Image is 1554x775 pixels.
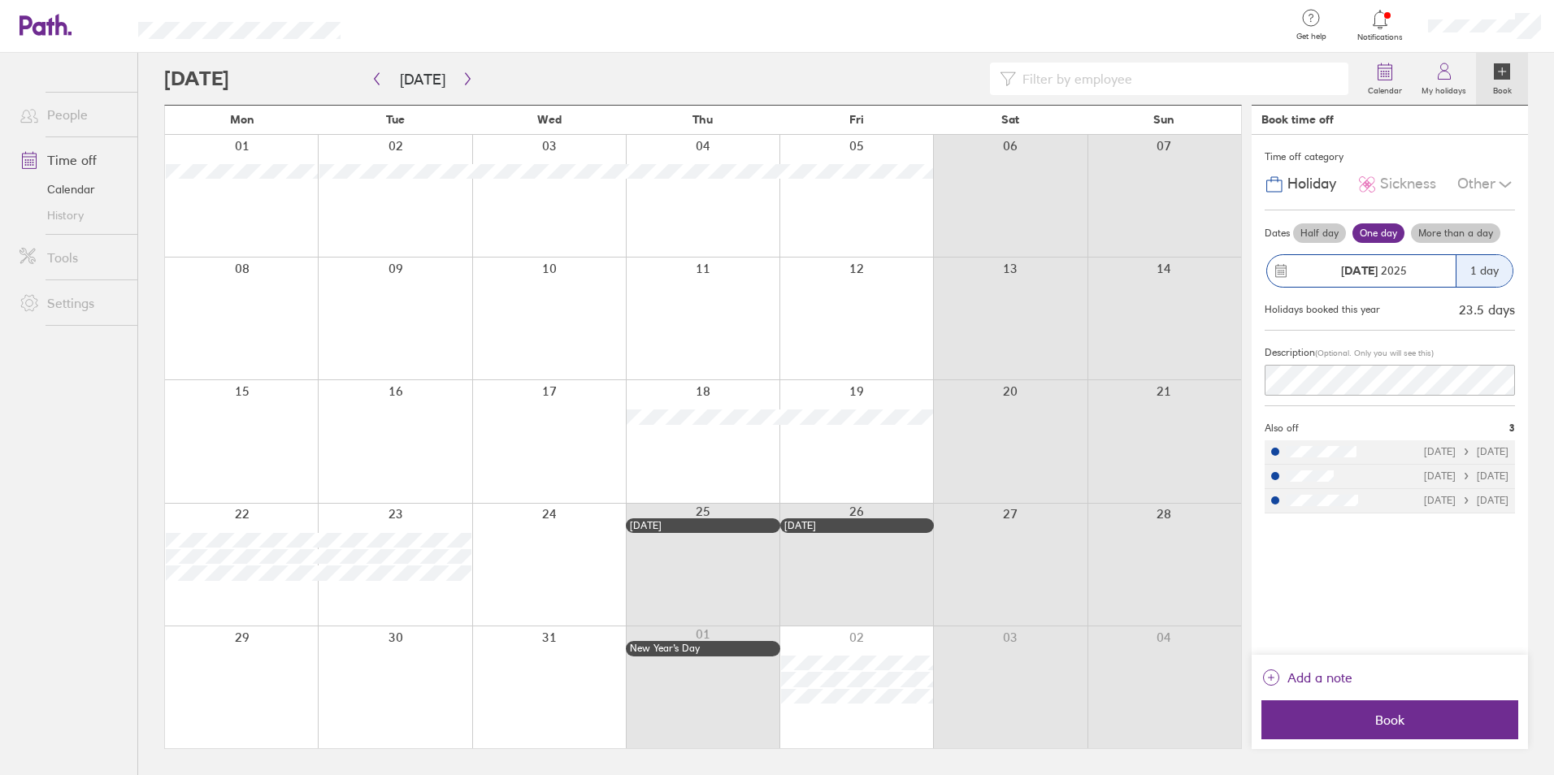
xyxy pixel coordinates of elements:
[1358,81,1412,96] label: Calendar
[1412,81,1476,96] label: My holidays
[537,113,562,126] span: Wed
[1265,304,1380,315] div: Holidays booked this year
[1287,175,1336,193] span: Holiday
[7,241,137,274] a: Tools
[7,144,137,176] a: Time off
[1273,712,1507,727] span: Book
[1411,223,1500,243] label: More than a day
[1261,700,1518,739] button: Book
[1016,63,1339,94] input: Filter by employee
[1424,446,1508,457] div: [DATE] [DATE]
[1265,246,1515,296] button: [DATE] 20251 day
[1509,422,1515,434] span: 3
[849,113,864,126] span: Fri
[1424,470,1508,482] div: [DATE] [DATE]
[7,202,137,228] a: History
[692,113,713,126] span: Thu
[1265,346,1315,358] span: Description
[1287,665,1352,691] span: Add a note
[1483,81,1521,96] label: Book
[1412,53,1476,105] a: My holidays
[1457,169,1515,200] div: Other
[1315,348,1434,358] span: (Optional. Only you will see this)
[784,520,930,531] div: [DATE]
[1354,8,1407,42] a: Notifications
[1261,665,1352,691] button: Add a note
[1341,263,1378,278] strong: [DATE]
[7,98,137,131] a: People
[1354,32,1407,42] span: Notifications
[386,113,405,126] span: Tue
[1476,53,1528,105] a: Book
[1261,113,1334,126] div: Book time off
[1459,302,1515,317] div: 23.5 days
[1153,113,1174,126] span: Sun
[630,520,775,531] div: [DATE]
[1456,255,1513,287] div: 1 day
[1285,32,1338,41] span: Get help
[1341,264,1407,277] span: 2025
[1001,113,1019,126] span: Sat
[7,176,137,202] a: Calendar
[230,113,254,126] span: Mon
[387,66,458,93] button: [DATE]
[1265,422,1299,434] span: Also off
[1424,495,1508,506] div: [DATE] [DATE]
[1293,223,1346,243] label: Half day
[1265,145,1515,169] div: Time off category
[7,287,137,319] a: Settings
[1358,53,1412,105] a: Calendar
[630,643,775,654] div: New Year’s Day
[1380,175,1436,193] span: Sickness
[1265,227,1290,239] span: Dates
[1352,223,1404,243] label: One day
